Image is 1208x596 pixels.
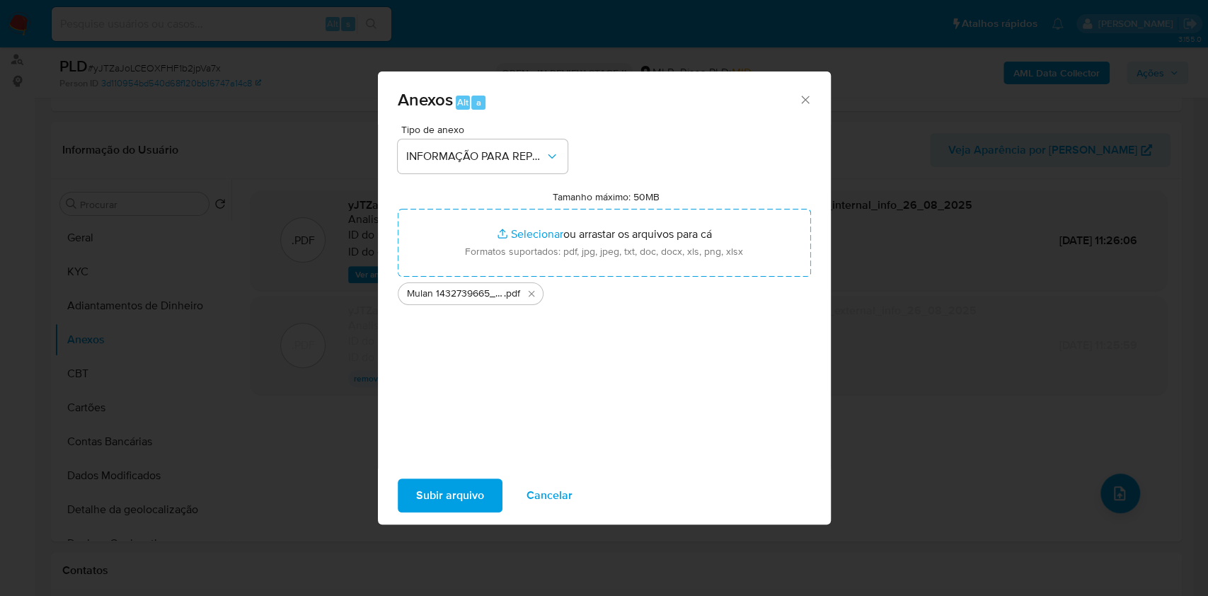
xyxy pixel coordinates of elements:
span: Subir arquivo [416,480,484,511]
button: Cancelar [508,478,591,512]
label: Tamanho máximo: 50MB [553,190,660,203]
ul: Arquivos selecionados [398,277,811,305]
span: Mulan 1432739665_Marcio de [PERSON_NAME] 2025_08_20_17_18_07 [407,287,504,301]
span: .pdf [504,287,520,301]
button: Fechar [798,93,811,105]
span: Cancelar [527,480,573,511]
button: INFORMAÇÃO PARA REPORTE - COAF [398,139,568,173]
span: INFORMAÇÃO PARA REPORTE - COAF [406,149,545,164]
span: a [476,96,481,109]
span: Tipo de anexo [401,125,571,134]
span: Anexos [398,87,453,112]
span: Alt [457,96,468,109]
button: Excluir Mulan 1432739665_Marcio de Oliveira 2025_08_20_17_18_07.pdf [523,285,540,302]
button: Subir arquivo [398,478,502,512]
